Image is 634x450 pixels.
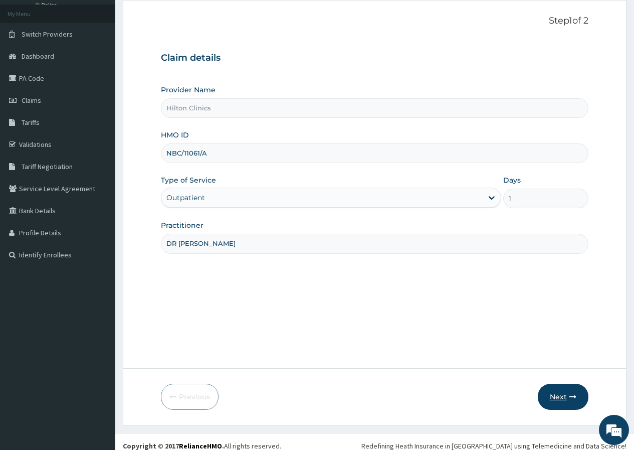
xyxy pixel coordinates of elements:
[161,220,203,230] label: Practitioner
[161,16,588,27] p: Step 1 of 2
[22,162,73,171] span: Tariff Negotiation
[161,384,219,410] button: Previous
[22,96,41,105] span: Claims
[161,130,189,140] label: HMO ID
[161,53,588,64] h3: Claim details
[161,85,216,95] label: Provider Name
[58,126,138,228] span: We're online!
[22,52,54,61] span: Dashboard
[503,175,521,185] label: Days
[52,56,168,69] div: Chat with us now
[166,193,205,203] div: Outpatient
[22,30,73,39] span: Switch Providers
[5,274,191,309] textarea: Type your message and hit 'Enter'
[35,2,59,9] a: Online
[161,143,588,163] input: Enter HMO ID
[538,384,588,410] button: Next
[19,50,41,75] img: d_794563401_company_1708531726252_794563401
[161,175,216,185] label: Type of Service
[22,118,40,127] span: Tariffs
[164,5,188,29] div: Minimize live chat window
[161,234,588,253] input: Enter Name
